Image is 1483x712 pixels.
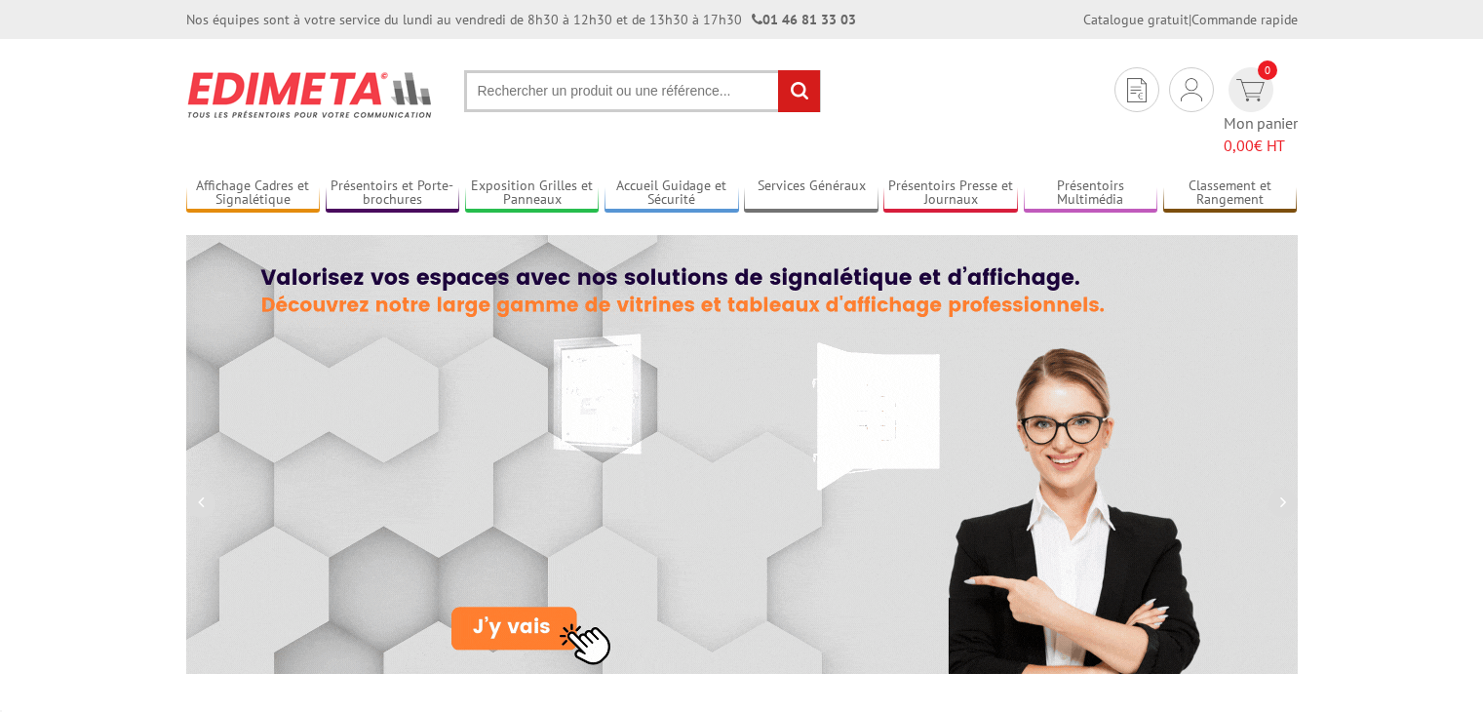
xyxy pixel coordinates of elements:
[1224,67,1298,157] a: devis rapide 0 Mon panier 0,00€ HT
[1224,136,1254,155] span: 0,00
[1163,178,1298,210] a: Classement et Rangement
[465,178,600,210] a: Exposition Grilles et Panneaux
[186,10,856,29] div: Nos équipes sont à votre service du lundi au vendredi de 8h30 à 12h30 et de 13h30 à 17h30
[1258,60,1277,80] span: 0
[1024,178,1158,210] a: Présentoirs Multimédia
[1083,11,1189,28] a: Catalogue gratuit
[778,70,820,112] input: rechercher
[752,11,856,28] strong: 01 46 81 33 03
[326,178,460,210] a: Présentoirs et Porte-brochures
[464,70,821,112] input: Rechercher un produit ou une référence...
[605,178,739,210] a: Accueil Guidage et Sécurité
[186,178,321,210] a: Affichage Cadres et Signalétique
[883,178,1018,210] a: Présentoirs Presse et Journaux
[1224,135,1298,157] span: € HT
[186,59,435,131] img: Présentoir, panneau, stand - Edimeta - PLV, affichage, mobilier bureau, entreprise
[744,178,878,210] a: Services Généraux
[1181,78,1202,101] img: devis rapide
[1224,112,1298,157] span: Mon panier
[1236,79,1265,101] img: devis rapide
[1083,10,1298,29] div: |
[1191,11,1298,28] a: Commande rapide
[1127,78,1147,102] img: devis rapide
